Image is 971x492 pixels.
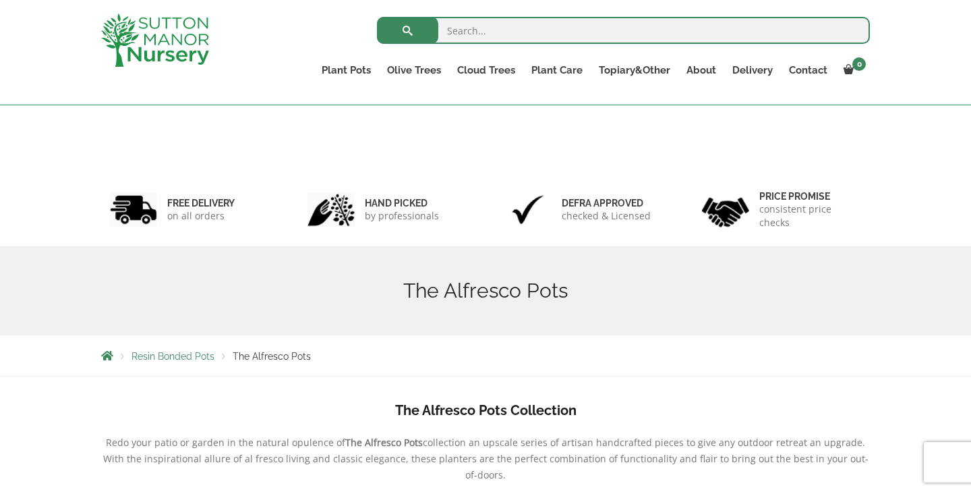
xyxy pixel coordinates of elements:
a: Cloud Trees [449,61,523,80]
p: consistent price checks [759,202,862,229]
nav: Breadcrumbs [101,350,870,361]
a: Resin Bonded Pots [131,351,214,362]
a: Olive Trees [379,61,449,80]
b: The Alfresco Pots Collection [395,402,577,418]
p: checked & Licensed [562,209,651,223]
a: Plant Pots [314,61,379,80]
h6: Defra approved [562,197,651,209]
span: The Alfresco Pots [233,351,311,362]
img: 1.jpg [110,192,157,227]
span: collection an upscale series of artisan handcrafted pieces to give any outdoor retreat an upgrade... [103,436,869,481]
a: Contact [781,61,835,80]
h6: FREE DELIVERY [167,197,235,209]
img: 2.jpg [307,192,355,227]
a: Topiary&Other [591,61,678,80]
input: Search... [377,17,870,44]
h6: hand picked [365,197,439,209]
h6: Price promise [759,190,862,202]
img: logo [101,13,209,67]
span: 0 [852,57,866,71]
p: on all orders [167,209,235,223]
span: Redo your patio or garden in the natural opulence of [106,436,345,449]
b: The Alfresco Pots [345,436,423,449]
a: Delivery [724,61,781,80]
a: 0 [835,61,870,80]
p: by professionals [365,209,439,223]
h1: The Alfresco Pots [101,279,870,303]
a: About [678,61,724,80]
a: Plant Care [523,61,591,80]
img: 3.jpg [504,192,552,227]
img: 4.jpg [702,189,749,230]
